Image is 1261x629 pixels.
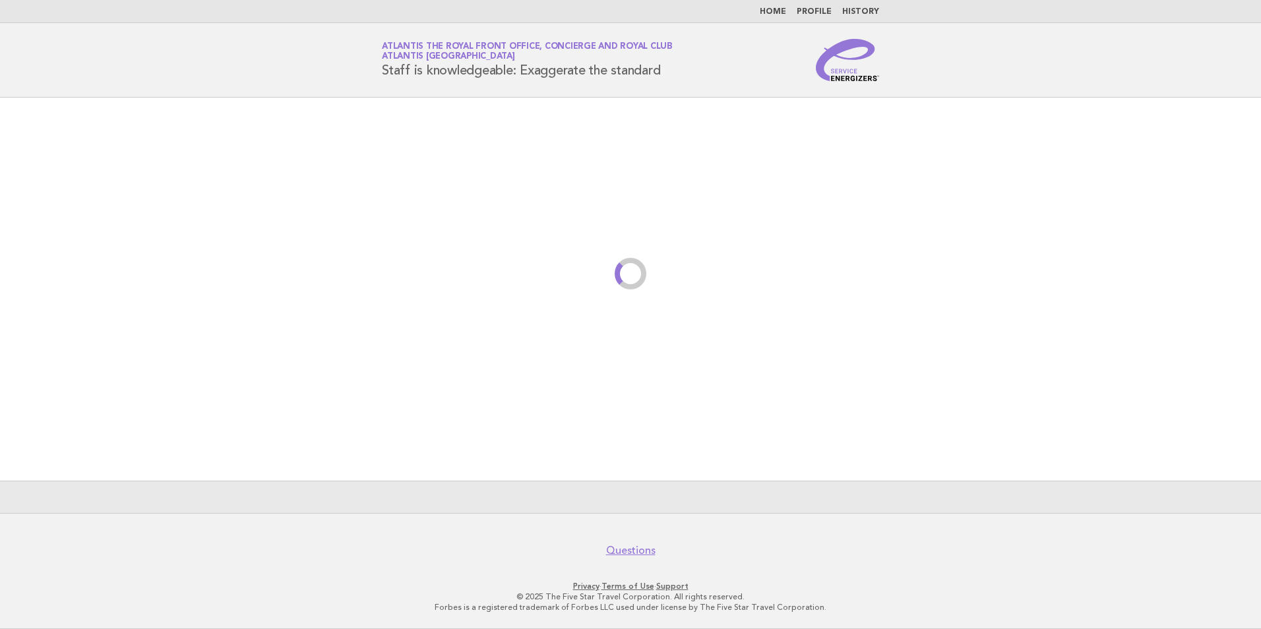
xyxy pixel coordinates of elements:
[382,53,515,61] span: Atlantis [GEOGRAPHIC_DATA]
[797,8,832,16] a: Profile
[382,43,673,77] h1: Staff is knowledgeable: Exaggerate the standard
[606,544,656,557] a: Questions
[656,582,689,591] a: Support
[227,581,1034,591] p: · ·
[842,8,879,16] a: History
[227,591,1034,602] p: © 2025 The Five Star Travel Corporation. All rights reserved.
[760,8,786,16] a: Home
[601,582,654,591] a: Terms of Use
[382,42,673,61] a: Atlantis The Royal Front Office, Concierge and Royal ClubAtlantis [GEOGRAPHIC_DATA]
[816,39,879,81] img: Service Energizers
[227,602,1034,613] p: Forbes is a registered trademark of Forbes LLC used under license by The Five Star Travel Corpora...
[573,582,600,591] a: Privacy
